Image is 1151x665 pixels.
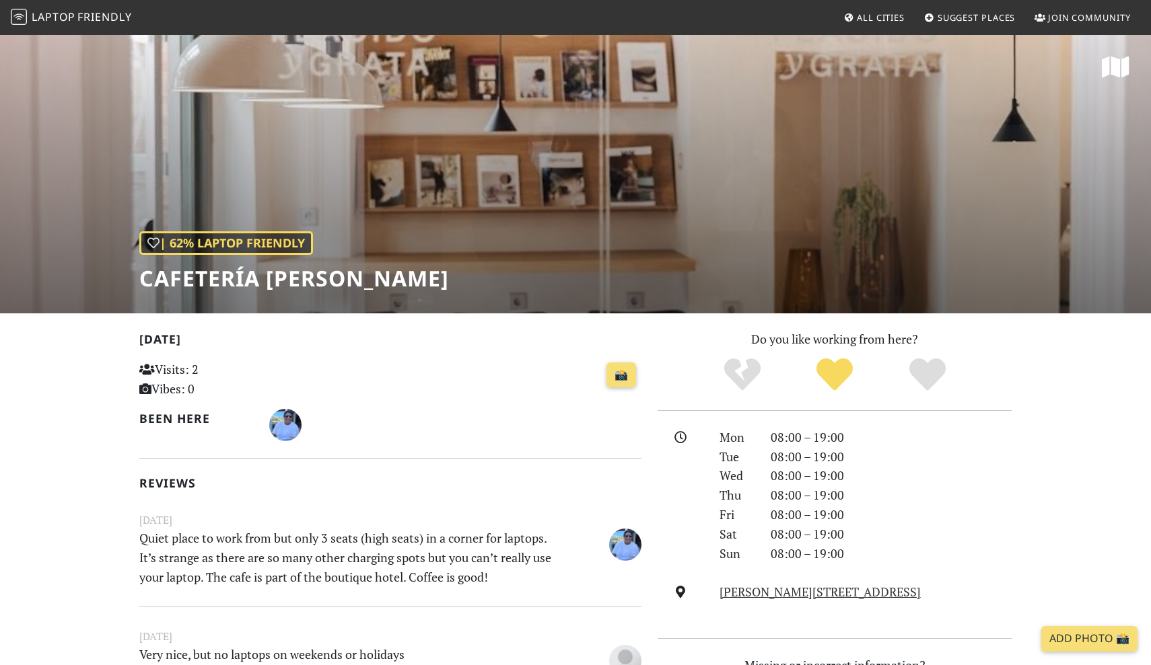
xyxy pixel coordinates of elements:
div: Mon [711,428,763,447]
p: Visits: 2 Vibes: 0 [139,360,296,399]
div: 08:00 – 19:00 [763,466,1020,485]
span: Dileeka [269,416,302,432]
img: 4850-dileeka.jpg [609,529,641,561]
h2: [DATE] [139,332,641,352]
div: Sun [711,544,763,563]
div: Sat [711,524,763,544]
a: LaptopFriendly LaptopFriendly [11,6,132,30]
div: 08:00 – 19:00 [763,544,1020,563]
p: Quiet place to work from but only 3 seats (high seats) in a corner for laptops. It’s strange as t... [131,529,563,586]
div: 08:00 – 19:00 [763,447,1020,467]
small: [DATE] [131,512,650,529]
p: Do you like working from here? [658,329,1012,349]
div: | 62% Laptop Friendly [139,231,313,255]
a: Add Photo 📸 [1041,626,1138,652]
div: Thu [711,485,763,505]
div: 08:00 – 19:00 [763,485,1020,505]
a: All Cities [838,5,910,30]
div: Tue [711,447,763,467]
h2: Been here [139,412,253,426]
div: Fri [711,505,763,524]
div: 08:00 – 19:00 [763,524,1020,544]
div: Yes [788,356,881,393]
div: Definitely! [881,356,974,393]
div: 08:00 – 19:00 [763,428,1020,447]
span: Suggest Places [938,11,1016,24]
img: LaptopFriendly [11,9,27,25]
img: 4850-dileeka.jpg [269,409,302,441]
span: Friendly [77,9,131,24]
span: All Cities [857,11,905,24]
h1: Cafetería [PERSON_NAME] [139,266,449,291]
span: Laptop [32,9,75,24]
div: 08:00 – 19:00 [763,505,1020,524]
span: Join Community [1048,11,1131,24]
small: [DATE] [131,628,650,645]
a: Join Community [1029,5,1136,30]
a: [PERSON_NAME][STREET_ADDRESS] [720,584,921,600]
a: 📸 [606,362,636,388]
div: Wed [711,466,763,485]
a: Suggest Places [919,5,1021,30]
div: No [696,356,789,393]
span: Dileeka [609,535,641,551]
h2: Reviews [139,476,641,490]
